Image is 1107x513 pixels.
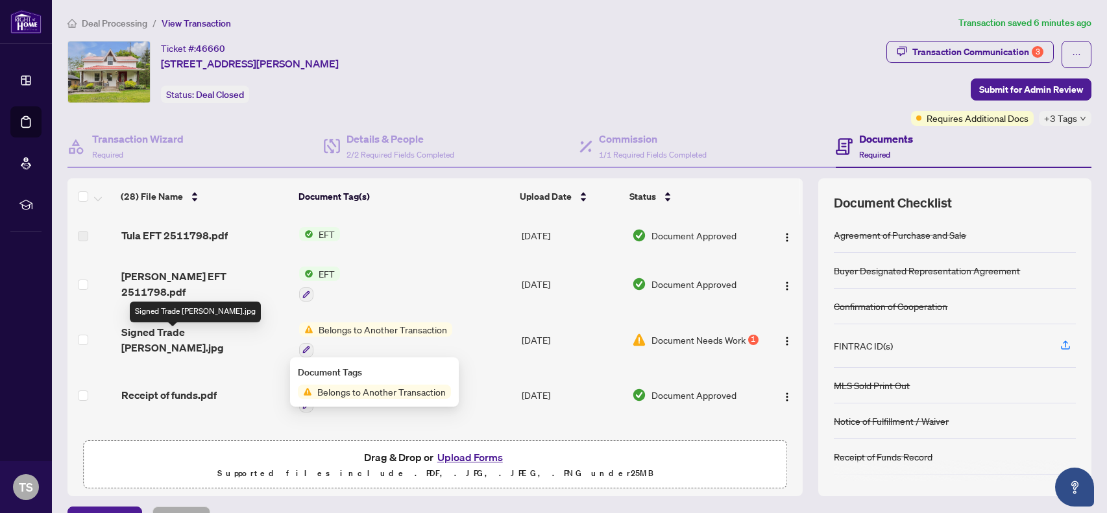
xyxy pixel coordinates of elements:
[520,189,572,204] span: Upload Date
[121,189,183,204] span: (28) File Name
[298,365,451,379] div: Document Tags
[67,19,77,28] span: home
[834,263,1020,278] div: Buyer Designated Representation Agreement
[834,194,952,212] span: Document Checklist
[299,227,313,241] img: Status Icon
[599,150,707,160] span: 1/1 Required Fields Completed
[859,150,890,160] span: Required
[886,41,1054,63] button: Transaction Communication3
[515,178,624,215] th: Upload Date
[364,449,507,466] span: Drag & Drop or
[313,227,340,241] span: EFT
[782,392,792,402] img: Logo
[834,299,947,313] div: Confirmation of Cooperation
[121,228,228,243] span: Tula EFT 2511798.pdf
[196,43,225,54] span: 46660
[1044,111,1077,126] span: +3 Tags
[632,333,646,347] img: Document Status
[834,449,932,464] div: Receipt of Funds Record
[777,385,797,405] button: Logo
[1055,468,1094,507] button: Open asap
[433,449,507,466] button: Upload Forms
[91,466,779,481] p: Supported files include .PDF, .JPG, .JPEG, .PNG under 25 MB
[347,150,454,160] span: 2/2 Required Fields Completed
[196,89,244,101] span: Deal Closed
[1072,50,1081,59] span: ellipsis
[517,368,627,424] td: [DATE]
[299,227,340,241] button: Status IconEFT
[782,336,792,346] img: Logo
[347,131,454,147] h4: Details & People
[21,34,31,44] img: website_grey.svg
[121,324,289,355] span: Signed Trade [PERSON_NAME].jpg
[299,322,313,337] img: Status Icon
[19,478,33,496] span: TS
[152,16,156,30] li: /
[651,388,736,402] span: Document Approved
[313,322,452,337] span: Belongs to Another Transaction
[629,189,656,204] span: Status
[121,268,289,300] span: [PERSON_NAME] EFT 2511798.pdf
[748,335,759,345] div: 1
[834,228,966,242] div: Agreement of Purchase and Sale
[299,267,313,281] img: Status Icon
[162,18,231,29] span: View Transaction
[517,423,627,464] td: [DATE]
[10,10,42,34] img: logo
[927,111,1028,125] span: Requires Additional Docs
[82,18,147,29] span: Deal Processing
[782,232,792,243] img: Logo
[624,178,761,215] th: Status
[298,385,312,399] img: Status Icon
[599,131,707,147] h4: Commission
[651,277,736,291] span: Document Approved
[312,385,451,399] span: Belongs to Another Transaction
[777,329,797,350] button: Logo
[517,312,627,368] td: [DATE]
[782,281,792,291] img: Logo
[859,131,913,147] h4: Documents
[116,178,293,215] th: (28) File Name
[834,378,910,392] div: MLS Sold Print Out
[912,42,1043,62] div: Transaction Communication
[1080,115,1086,122] span: down
[971,78,1091,101] button: Submit for Admin Review
[979,79,1083,100] span: Submit for Admin Review
[834,339,893,353] div: FINTRAC ID(s)
[651,228,736,243] span: Document Approved
[299,322,452,357] button: Status IconBelongs to Another Transaction
[632,228,646,243] img: Document Status
[313,267,340,281] span: EFT
[161,41,225,56] div: Ticket #:
[21,21,31,31] img: logo_orange.svg
[958,16,1091,30] article: Transaction saved 6 minutes ago
[299,267,340,302] button: Status IconEFT
[834,414,949,428] div: Notice of Fulfillment / Waiver
[36,21,64,31] div: v 4.0.25
[632,277,646,291] img: Document Status
[651,333,746,347] span: Document Needs Work
[293,178,515,215] th: Document Tag(s)
[121,387,217,403] span: Receipt of funds.pdf
[517,215,627,256] td: [DATE]
[35,75,45,86] img: tab_domain_overview_orange.svg
[84,441,786,489] span: Drag & Drop orUpload FormsSupported files include .PDF, .JPG, .JPEG, .PNG under25MB
[143,77,219,85] div: Keywords by Traffic
[68,42,150,102] img: IMG-X12312620_1.jpg
[34,34,215,44] div: Domain: [PERSON_NAME][DOMAIN_NAME]
[1032,46,1043,58] div: 3
[777,225,797,246] button: Logo
[130,302,261,322] div: Signed Trade [PERSON_NAME].jpg
[92,131,184,147] h4: Transaction Wizard
[632,388,646,402] img: Document Status
[161,56,339,71] span: [STREET_ADDRESS][PERSON_NAME]
[129,75,140,86] img: tab_keywords_by_traffic_grey.svg
[517,256,627,312] td: [DATE]
[49,77,116,85] div: Domain Overview
[161,86,249,103] div: Status:
[92,150,123,160] span: Required
[777,274,797,294] button: Logo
